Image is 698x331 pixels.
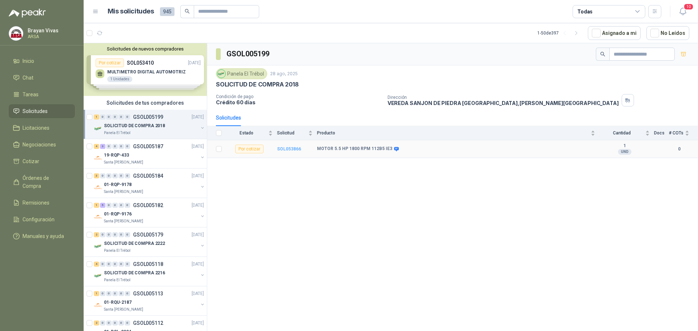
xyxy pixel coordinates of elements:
[87,46,204,52] button: Solicitudes de nuevos compradores
[84,96,207,110] div: Solicitudes de tus compradores
[599,143,650,149] b: 1
[104,299,132,306] p: 01-RQU-2187
[133,203,163,208] p: GSOL005182
[192,202,204,209] p: [DATE]
[23,157,39,165] span: Cotizar
[94,260,205,283] a: 4 0 0 0 0 0 GSOL005118[DATE] Company LogoSOLICITUD DE COMPRA 2216Panela El Trébol
[9,71,75,85] a: Chat
[133,232,163,237] p: GSOL005179
[104,152,129,159] p: 19-RQP-433
[106,320,112,326] div: 0
[192,173,204,179] p: [DATE]
[133,320,163,326] p: GSOL005112
[94,289,205,312] a: 1 0 0 0 0 0 GSOL005113[DATE] Company Logo01-RQU-2187Santa [PERSON_NAME]
[104,160,143,165] p: Santa [PERSON_NAME]
[226,48,270,60] h3: GSOL005199
[600,52,605,57] span: search
[119,144,124,149] div: 0
[23,57,34,65] span: Inicio
[119,114,124,120] div: 0
[119,203,124,208] div: 0
[23,107,48,115] span: Solicitudes
[94,114,99,120] div: 1
[217,70,225,78] img: Company Logo
[94,154,103,162] img: Company Logo
[104,130,131,136] p: Panela El Trébol
[683,3,694,10] span: 10
[317,146,392,152] b: MOTOR 5.5 HP 1800 RPM 112B5 IE3
[100,232,105,237] div: 0
[654,126,669,140] th: Docs
[104,270,165,276] p: SOLICITUD DE COMPRA 2216
[646,26,689,40] button: No Leídos
[104,240,165,247] p: SOLICITUD DE COMPRA 2222
[106,203,112,208] div: 0
[104,277,131,283] p: Panela El Trébol
[216,81,299,88] p: SOLICITUD DE COMPRA 2018
[23,141,56,149] span: Negociaciones
[9,9,46,17] img: Logo peakr
[9,27,23,40] img: Company Logo
[133,114,163,120] p: GSOL005199
[133,173,163,178] p: GSOL005184
[277,126,317,140] th: Solicitud
[100,173,105,178] div: 0
[104,248,131,254] p: Panela El Trébol
[100,320,105,326] div: 0
[133,262,163,267] p: GSOL005118
[112,291,118,296] div: 0
[104,307,143,312] p: Santa [PERSON_NAME]
[9,88,75,101] a: Tareas
[9,196,75,210] a: Remisiones
[226,126,277,140] th: Estado
[216,99,382,105] p: Crédito 60 días
[112,232,118,237] div: 0
[94,144,99,149] div: 4
[277,146,301,152] b: SOL053866
[9,54,75,68] a: Inicio
[277,130,307,136] span: Solicitud
[588,26,641,40] button: Asignado a mi
[100,114,105,120] div: 0
[125,114,130,120] div: 0
[104,211,132,218] p: 01-RQP-9176
[577,8,593,16] div: Todas
[100,262,105,267] div: 0
[676,5,689,18] button: 10
[28,28,73,33] p: Brayan Vivas
[125,173,130,178] div: 0
[94,124,103,133] img: Company Logo
[94,320,99,326] div: 2
[133,144,163,149] p: GSOL005187
[125,232,130,237] div: 0
[104,181,132,188] p: 01-RQP-9178
[94,113,205,136] a: 1 0 0 0 0 0 GSOL005199[DATE] Company LogoSOLICITUD DE COMPRA 2018Panela El Trébol
[125,320,130,326] div: 0
[317,130,589,136] span: Producto
[100,203,105,208] div: 5
[94,271,103,280] img: Company Logo
[226,130,267,136] span: Estado
[599,130,644,136] span: Cantidad
[94,183,103,192] img: Company Logo
[112,262,118,267] div: 0
[94,230,205,254] a: 2 0 0 0 0 0 GSOL005179[DATE] Company LogoSOLICITUD DE COMPRA 2222Panela El Trébol
[100,144,105,149] div: 3
[106,144,112,149] div: 0
[94,171,205,195] a: 3 0 0 0 0 0 GSOL005184[DATE] Company Logo01-RQP-9178Santa [PERSON_NAME]
[216,68,267,79] div: Panela El Trébol
[119,173,124,178] div: 0
[125,262,130,267] div: 0
[537,27,582,39] div: 1 - 50 de 397
[9,121,75,135] a: Licitaciones
[669,146,689,153] b: 0
[23,215,55,223] span: Configuración
[125,291,130,296] div: 0
[23,90,39,98] span: Tareas
[125,203,130,208] div: 0
[106,291,112,296] div: 0
[23,199,49,207] span: Remisiones
[112,173,118,178] div: 0
[317,126,599,140] th: Producto
[119,232,124,237] div: 0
